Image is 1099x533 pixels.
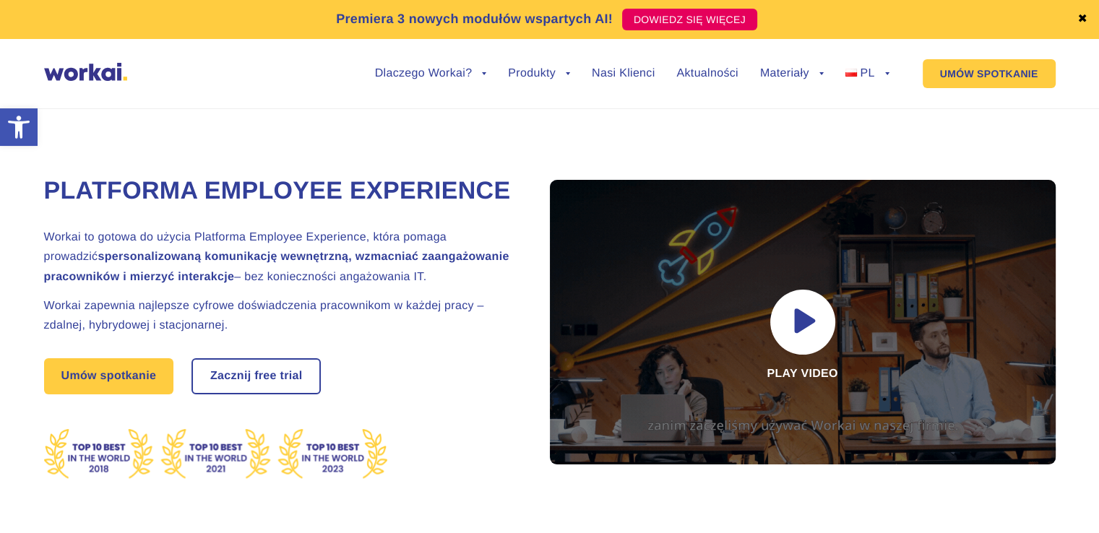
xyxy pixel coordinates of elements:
[336,9,613,29] p: Premiera 3 nowych modułów wspartych AI!
[550,180,1056,464] div: Play video
[760,68,824,79] a: Materiały
[592,68,655,79] a: Nasi Klienci
[923,59,1056,88] a: UMÓW SPOTKANIE
[44,296,514,335] h2: Workai zapewnia najlepsze cyfrowe doświadczenia pracownikom w każdej pracy – zdalnej, hybrydowej ...
[44,227,514,287] h2: Workai to gotowa do użycia Platforma Employee Experience, która pomaga prowadzić – bez koniecznoś...
[44,358,174,394] a: Umów spotkanie
[622,9,757,30] a: DOWIEDZ SIĘ WIĘCEJ
[860,67,874,79] span: PL
[375,68,487,79] a: Dlaczego Workai?
[1077,14,1087,25] a: ✖
[44,251,509,282] strong: spersonalizowaną komunikację wewnętrzną, wzmacniać zaangażowanie pracowników i mierzyć interakcje
[508,68,570,79] a: Produkty
[193,360,320,393] a: Zacznij free trial
[44,175,514,208] h1: Platforma Employee Experience
[676,68,738,79] a: Aktualności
